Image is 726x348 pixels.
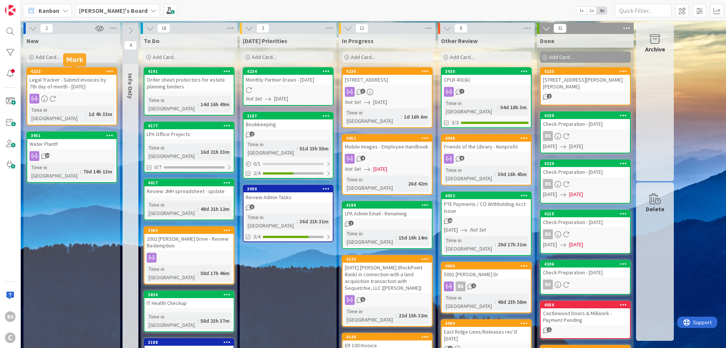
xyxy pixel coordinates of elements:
div: 3830IT Health Checkup [144,291,234,308]
span: 3 [360,89,365,94]
div: Time in [GEOGRAPHIC_DATA] [345,108,401,125]
span: 4 [124,41,137,50]
div: 3951 [27,132,116,139]
img: Visit kanbanzone.com [5,5,16,15]
span: [DATE] [543,190,557,198]
div: [STREET_ADDRESS] [343,75,432,85]
h5: Mark [66,56,83,63]
div: 4149 [346,334,432,340]
div: 36d 21h 31m [298,217,330,226]
div: 39832002 [PERSON_NAME] Drive - Review Redemption [144,227,234,251]
span: : [296,144,298,153]
div: 4177 [144,122,234,129]
div: Time in [GEOGRAPHIC_DATA] [345,229,396,246]
div: 4052 [442,192,531,199]
div: 4229Check Preparation - [DATE] [541,160,630,177]
div: 4215Check Preparation - [DATE] [541,210,630,227]
div: 4017 [148,180,234,186]
div: 4239Check Preparation - [DATE] [541,112,630,129]
span: 3x [597,7,607,14]
span: : [80,167,81,176]
div: 3983 [144,227,234,234]
div: 4235[STREET_ADDRESS][PERSON_NAME][PERSON_NAME] [541,68,630,91]
div: Time in [GEOGRAPHIC_DATA] [345,307,396,324]
div: 3990 [247,186,333,192]
div: Water Plant!! [27,139,116,149]
span: 1 [349,221,354,226]
div: 4053 [343,135,432,142]
div: 3188 [148,340,234,345]
div: 4050Castlewood Doors & Millwork - Payment Pending [541,302,630,325]
div: 3980East Ridge Liens/Releases rec'd [DATE] [442,320,531,343]
span: 3/4 [253,233,261,241]
div: 4235 [544,69,630,74]
div: 4186 [343,202,432,209]
span: 2 [40,24,53,33]
span: [DATE] [274,95,288,103]
i: Not Set [470,226,486,233]
div: 3187Bookkeeping [244,113,333,129]
div: 29d 17h 31m [496,240,529,249]
div: [STREET_ADDRESS][PERSON_NAME][PERSON_NAME] [541,75,630,91]
span: [DATE] [373,98,387,106]
span: : [85,110,87,118]
div: 4017Review JMH spreadsheet - update [144,179,234,196]
div: [DATE] [PERSON_NAME] (RockPoint Bank) in connection with a land acquisition transaction with Sequ... [343,263,432,293]
span: [DATE] [543,241,557,249]
div: 4233 [27,68,116,75]
div: BS [541,229,630,239]
span: To Do [144,37,160,45]
div: Time in [GEOGRAPHIC_DATA] [29,163,80,180]
span: Other Review [441,37,478,45]
span: 4 [360,156,365,161]
div: 4050 [541,302,630,308]
div: Order sheet protectors for estate planning binders [144,75,234,91]
span: 0 / 1 [253,160,261,168]
div: Check Preparation - [DATE] [541,268,630,277]
span: : [197,100,199,108]
div: BS [456,281,465,291]
div: 4191 [144,68,234,75]
div: 4234 [247,69,333,74]
div: Time in [GEOGRAPHIC_DATA] [444,166,495,183]
div: Legal Tracker - Submit invoices by 7th day of month - [DATE] [27,75,116,91]
div: 58d 23h 37m [199,317,231,325]
div: 0/1 [244,159,333,169]
div: 22d 15h 32m [397,311,430,320]
div: LPA Admin Email - Renaming [343,209,432,218]
div: 5001 [PERSON_NAME] Dr [442,269,531,279]
span: 18 [157,24,170,33]
span: 1x [576,7,586,14]
span: [DATE] [569,241,583,249]
div: 3980 [442,320,531,327]
div: Check Preparation - [DATE] [541,119,630,129]
span: : [497,103,498,111]
span: Add Card... [153,54,177,60]
div: 3980 [445,321,531,326]
span: Support [16,1,34,10]
div: BS [442,281,531,291]
div: 51d 23h 55m [298,144,330,153]
span: 1 [250,204,254,209]
div: Time in [GEOGRAPHIC_DATA] [246,213,296,230]
div: Review JMH spreadsheet - update [144,186,234,196]
div: 4229 [541,160,630,167]
div: Check Preparation - [DATE] [541,167,630,177]
div: Time in [GEOGRAPHIC_DATA] [147,96,197,113]
span: : [396,311,397,320]
div: 26d 42m [406,179,430,188]
div: BS [543,179,553,189]
div: 4186LPA Admin Email - Renaming [343,202,432,218]
span: 6 [459,156,464,161]
span: Kanban [39,6,59,15]
div: BS [543,280,553,289]
div: Time in [GEOGRAPHIC_DATA] [147,312,197,329]
span: 2x [586,7,597,14]
div: CPLR 401(k) [442,75,531,85]
div: 3930CPLR 401(k) [442,68,531,85]
div: 1d 16h 6m [402,113,430,121]
span: Done [540,37,554,45]
div: 4229 [544,161,630,166]
span: 2 [250,131,254,136]
span: : [197,148,199,156]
